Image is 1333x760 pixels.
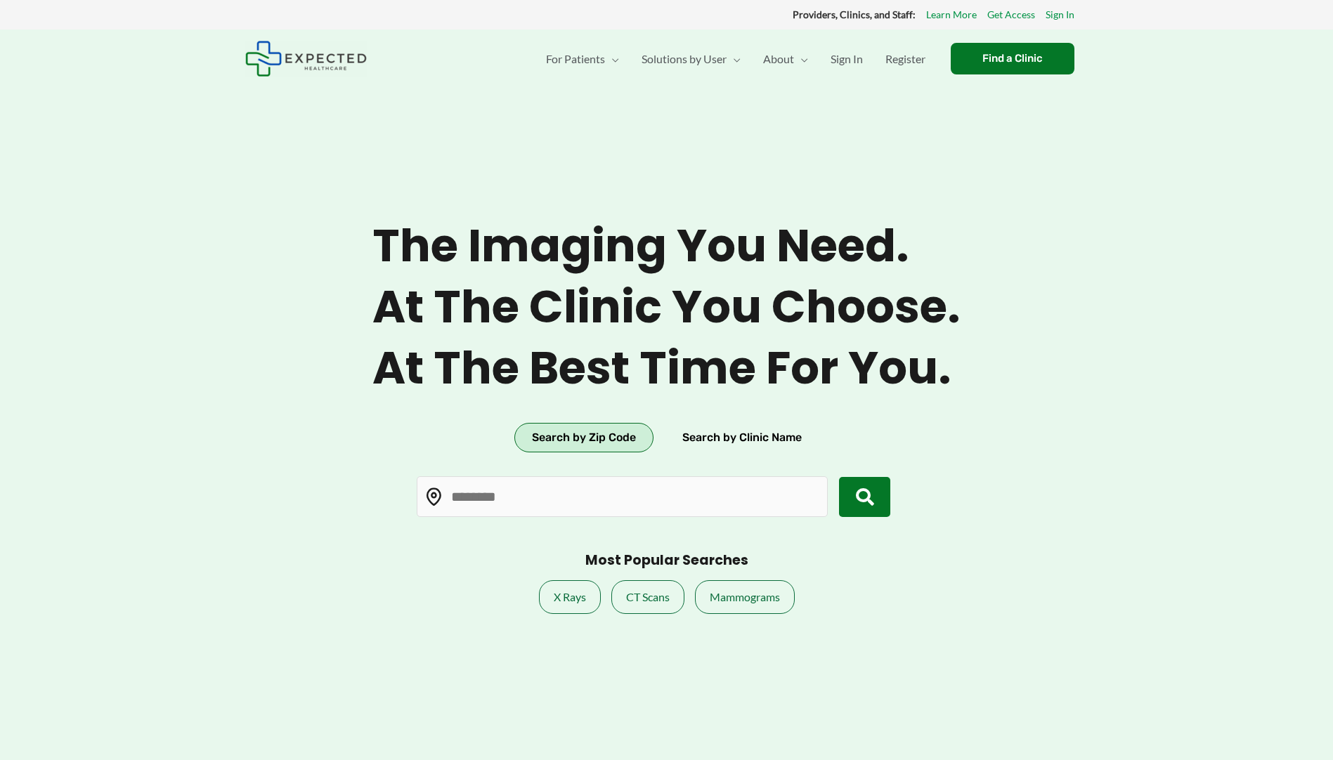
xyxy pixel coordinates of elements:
[793,8,916,20] strong: Providers, Clinics, and Staff:
[874,34,937,84] a: Register
[539,580,601,614] a: X Rays
[951,43,1074,74] a: Find a Clinic
[794,34,808,84] span: Menu Toggle
[372,341,961,395] span: At the best time for you.
[763,34,794,84] span: About
[1046,6,1074,24] a: Sign In
[245,41,367,77] img: Expected Healthcare Logo - side, dark font, small
[372,280,961,334] span: At the clinic you choose.
[987,6,1035,24] a: Get Access
[605,34,619,84] span: Menu Toggle
[831,34,863,84] span: Sign In
[642,34,727,84] span: Solutions by User
[535,34,937,84] nav: Primary Site Navigation
[752,34,819,84] a: AboutMenu Toggle
[514,423,654,452] button: Search by Zip Code
[926,6,977,24] a: Learn More
[425,488,443,506] img: Location pin
[885,34,925,84] span: Register
[585,552,748,570] h3: Most Popular Searches
[727,34,741,84] span: Menu Toggle
[630,34,752,84] a: Solutions by UserMenu Toggle
[611,580,684,614] a: CT Scans
[695,580,795,614] a: Mammograms
[546,34,605,84] span: For Patients
[535,34,630,84] a: For PatientsMenu Toggle
[372,219,961,273] span: The imaging you need.
[665,423,819,452] button: Search by Clinic Name
[819,34,874,84] a: Sign In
